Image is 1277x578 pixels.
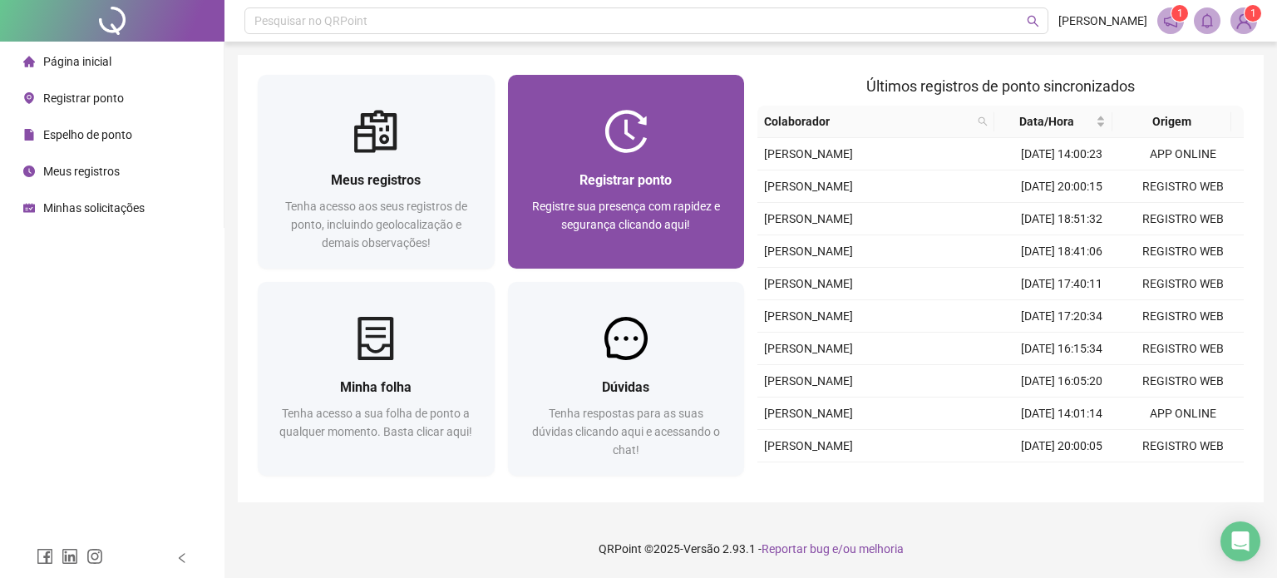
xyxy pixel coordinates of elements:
[1122,235,1244,268] td: REGISTRO WEB
[1001,333,1122,365] td: [DATE] 16:15:34
[579,172,672,188] span: Registrar ponto
[224,520,1277,578] footer: QRPoint © 2025 - 2.93.1 -
[1122,203,1244,235] td: REGISTRO WEB
[1122,138,1244,170] td: APP ONLINE
[1001,430,1122,462] td: [DATE] 20:00:05
[279,407,472,438] span: Tenha acesso a sua folha de ponto a qualquer momento. Basta clicar aqui!
[532,407,720,457] span: Tenha respostas para as suas dúvidas clicando aqui e acessando o chat!
[1112,106,1230,138] th: Origem
[1001,112,1092,131] span: Data/Hora
[43,165,120,178] span: Meus registros
[764,439,853,452] span: [PERSON_NAME]
[1001,138,1122,170] td: [DATE] 14:00:23
[683,542,720,556] span: Versão
[23,202,35,214] span: schedule
[1122,398,1244,430] td: APP ONLINE
[43,201,145,215] span: Minhas solicitações
[23,165,35,177] span: clock-circle
[86,548,103,565] span: instagram
[1200,13,1215,28] span: bell
[764,180,853,193] span: [PERSON_NAME]
[1177,7,1183,19] span: 1
[1122,365,1244,398] td: REGISTRO WEB
[23,92,35,104] span: environment
[508,75,745,269] a: Registrar pontoRegistre sua presença com rapidez e segurança clicando aqui!
[258,75,495,269] a: Meus registrosTenha acesso aos seus registros de ponto, incluindo geolocalização e demais observa...
[764,374,853,388] span: [PERSON_NAME]
[978,116,988,126] span: search
[23,56,35,67] span: home
[602,379,649,395] span: Dúvidas
[1231,8,1256,33] img: 90569
[1001,170,1122,203] td: [DATE] 20:00:15
[508,282,745,476] a: DúvidasTenha respostas para as suas dúvidas clicando aqui e acessando o chat!
[764,112,971,131] span: Colaborador
[285,200,467,249] span: Tenha acesso aos seus registros de ponto, incluindo geolocalização e demais observações!
[764,245,853,258] span: [PERSON_NAME]
[1220,521,1260,561] div: Open Intercom Messenger
[532,200,720,231] span: Registre sua presença com rapidez e segurança clicando aqui!
[258,282,495,476] a: Minha folhaTenha acesso a sua folha de ponto a qualquer momento. Basta clicar aqui!
[1122,170,1244,203] td: REGISTRO WEB
[1122,268,1244,300] td: REGISTRO WEB
[764,212,853,225] span: [PERSON_NAME]
[1001,462,1122,495] td: [DATE] 18:52:42
[764,277,853,290] span: [PERSON_NAME]
[1001,268,1122,300] td: [DATE] 17:40:11
[1001,203,1122,235] td: [DATE] 18:51:32
[1163,13,1178,28] span: notification
[1058,12,1147,30] span: [PERSON_NAME]
[43,91,124,105] span: Registrar ponto
[866,77,1135,95] span: Últimos registros de ponto sincronizados
[340,379,412,395] span: Minha folha
[764,147,853,161] span: [PERSON_NAME]
[43,128,132,141] span: Espelho de ponto
[331,172,421,188] span: Meus registros
[1122,333,1244,365] td: REGISTRO WEB
[1122,462,1244,495] td: REGISTRO WEB
[974,109,991,134] span: search
[23,129,35,141] span: file
[176,552,188,564] span: left
[1122,300,1244,333] td: REGISTRO WEB
[994,106,1112,138] th: Data/Hora
[1001,300,1122,333] td: [DATE] 17:20:34
[1001,235,1122,268] td: [DATE] 18:41:06
[37,548,53,565] span: facebook
[764,342,853,355] span: [PERSON_NAME]
[1250,7,1256,19] span: 1
[762,542,904,556] span: Reportar bug e/ou melhoria
[1245,5,1261,22] sup: Atualize o seu contato no menu Meus Dados
[43,55,111,68] span: Página inicial
[1027,15,1039,27] span: search
[1171,5,1188,22] sup: 1
[62,548,78,565] span: linkedin
[1001,365,1122,398] td: [DATE] 16:05:20
[1001,398,1122,430] td: [DATE] 14:01:14
[764,309,853,323] span: [PERSON_NAME]
[1122,430,1244,462] td: REGISTRO WEB
[764,407,853,420] span: [PERSON_NAME]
